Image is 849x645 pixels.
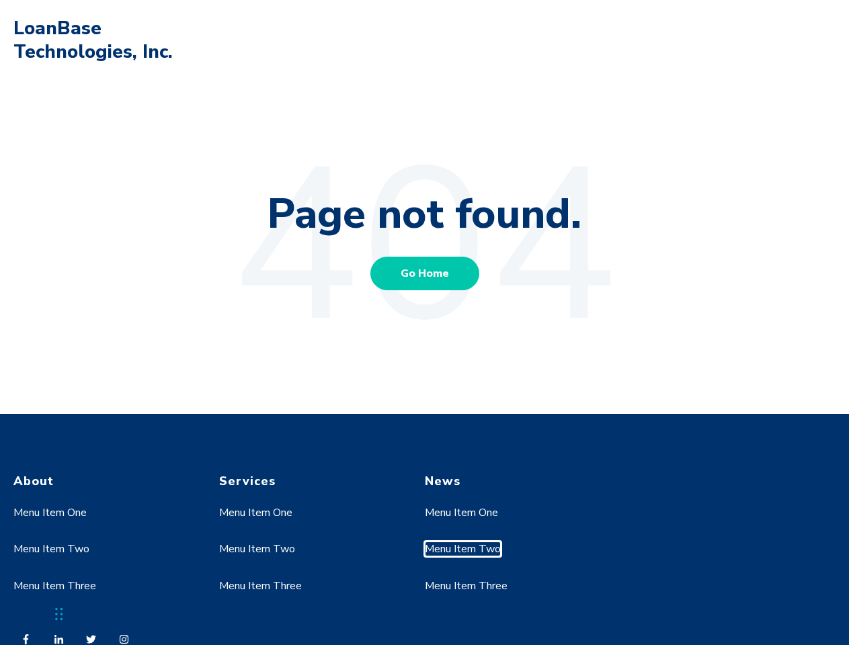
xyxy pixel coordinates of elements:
[425,474,606,489] h4: News
[13,578,96,593] a: Menu Item Three
[219,505,292,520] a: Menu Item One
[219,474,400,489] h4: Services
[219,578,302,593] a: Menu Item Three
[13,17,181,64] h2: LoanBase Technologies, Inc.
[13,474,194,489] h4: About
[370,257,479,290] a: Go Home
[13,505,87,520] a: Menu Item One
[13,542,89,556] a: Menu Item Two
[219,489,400,626] div: Navigation Menu
[13,489,194,626] div: Navigation Menu
[13,188,836,241] h1: Page not found.
[425,578,508,593] a: Menu Item Three
[55,594,63,634] div: Drag
[425,542,501,556] a: Menu Item Two
[425,489,606,626] div: Navigation Menu
[219,542,295,556] a: Menu Item Two
[425,505,498,520] a: Menu Item One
